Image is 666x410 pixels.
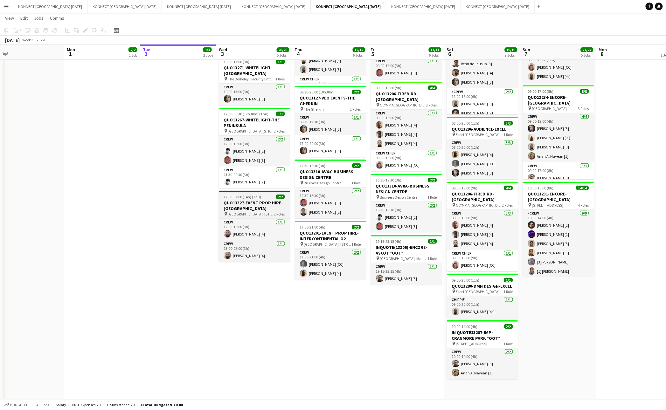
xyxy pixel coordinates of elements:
span: 8/8 [580,89,589,94]
app-card-role: CHIPPIE2/208:00-20:00 (12h)[PERSON_NAME] [CC][PERSON_NAME] [4s] [523,52,594,83]
div: 6 Jobs [429,53,441,58]
span: 2/2 [352,225,361,229]
span: 3/3 [504,121,513,126]
span: 3 Roles [578,106,589,111]
span: 1/1 [276,59,285,64]
span: 3/3 [203,47,212,52]
div: 5 Jobs [277,53,289,58]
span: 2/2 [504,324,513,329]
span: [GEOGRAPHIC_DATA][STREET_ADDRESS] [228,129,274,133]
span: 8 [598,50,607,58]
app-card-role: Crew2/212:00-15:00 (3h)[PERSON_NAME] [2][PERSON_NAME] [3] [219,136,290,167]
app-card-role: Crew2/212:00-18:00 (6h)[PERSON_NAME] [3][PERSON_NAME] [2] [447,88,518,119]
h3: QUO13267-WHITELIGHT-THE PENINSULA [219,117,290,128]
span: 4/4 [428,85,437,90]
span: Tue [143,47,150,52]
span: 1 Role [504,132,513,137]
span: 1 Role [352,181,361,185]
span: 17:00-21:00 (4h) [300,225,326,229]
span: 12:00-00:30 (12h30m) (Thu) [224,112,269,116]
span: Wed [219,47,227,52]
span: OLYMPIA [GEOGRAPHIC_DATA] [456,203,502,208]
div: 10:00-13:00 (3h)1/1QUO13271-WHITELIGHT-[GEOGRAPHIC_DATA] The Berkeley, Security Entrance , [STREE... [219,56,290,105]
span: [GEOGRAPHIC_DATA], [STREET_ADDRESS] [228,212,274,216]
span: 2 Roles [274,129,285,133]
span: 1 Role [504,341,513,346]
h3: QUO13310-AV&C-BUSINESS DESIGN CENTRE [295,169,366,180]
span: 2/2 [428,178,437,182]
span: 5 [370,50,376,58]
span: 12:00-02:00 (14h) (Thu) [224,195,261,199]
app-card-role: Crew2/210:00-14:00 (4h)[PERSON_NAME] [3]Anan Al Nayean [1] [447,348,518,379]
h3: QUO13231-ENCORE-[GEOGRAPHIC_DATA] [523,191,594,202]
span: 4 Roles [578,203,589,208]
span: 2/2 [276,195,285,199]
app-job-card: 08:00-20:00 (12h)3/3QUO13296-AUDIENCE-EXCEL Excel [GEOGRAPHIC_DATA]1 RoleCrew3/308:00-20:00 (12h)... [447,117,518,179]
app-job-card: 09:00-17:00 (8h)8/8QUO13234-ENCORE-[GEOGRAPHIC_DATA] [GEOGRAPHIC_DATA]3 RolesCrew4/409:00-13:00 (... [523,85,594,179]
app-card-role: Crew Chief1/109:00-18:00 (9h)[PERSON_NAME] [CC] [371,150,442,171]
span: 2/2 [128,47,137,52]
span: Fri [371,47,376,52]
h3: QUO13271-WHITELIGHT-[GEOGRAPHIC_DATA] [219,65,290,76]
div: 17:00-21:00 (4h)2/2QUO13201-EVENT PROP HIRE-INTERCONTINENTAL O2 [GEOGRAPHIC_DATA], [STREET_ADDRES... [295,221,366,280]
div: 09:00-18:00 (9h)4/4QUO13206-FIREBIRD-[GEOGRAPHIC_DATA] OLYMPIA [GEOGRAPHIC_DATA]2 RolesCrew3/309:... [371,82,442,171]
h3: QUO13234-ENCORE-[GEOGRAPHIC_DATA] [523,94,594,106]
span: 2/2 [352,163,361,168]
app-job-card: 07:00-23:00 (16h)7/7IN QUO(13257)-[PERSON_NAME]-EMERGE EAST Emerge East Barking [GEOGRAPHIC_DATA]... [447,20,518,114]
app-card-role: Crew Chief1/109:00-18:00 (9h)[PERSON_NAME] [CC] [447,250,518,271]
span: Sun [523,47,531,52]
span: 1 Role [428,195,437,200]
span: 1/1 [504,278,513,283]
button: Budgeted [3,401,30,408]
h3: QUO13201-EVENT PROP HIRE-INTERCONTINENTAL O2 [295,230,366,242]
h3: QUO13310-AV&C-BUSINESS DESIGN CENTRE [371,183,442,195]
button: KONNECT [GEOGRAPHIC_DATA] [DATE] [236,0,311,13]
app-card-role: Crew3/307:00-13:00 (6h)Remi de Lausun [3][PERSON_NAME] [4][PERSON_NAME] [3] [447,48,518,88]
app-job-card: 12:30-15:30 (3h)2/2QUO13310-AV&C-BUSINESS DESIGN CENTRE Business Design Centre1 RoleCrew2/212:30-... [295,160,366,218]
app-card-role: Crew9/910:00-14:00 (4h)[PERSON_NAME] [2][PERSON_NAME] [1][PERSON_NAME] [3][PERSON_NAME] [1][3][PE... [523,210,594,305]
app-card-role: Crew1/123:00-02:00 (3h)[PERSON_NAME] [4] [219,240,290,262]
app-card-role: Crew2/216:30-19:30 (3h)[PERSON_NAME] [2][PERSON_NAME] [3] [371,202,442,233]
span: Comms [50,15,64,21]
app-card-role: Crew4/409:00-13:00 (4h)[PERSON_NAME] [3][PERSON_NAME] ( 3 )[PERSON_NAME] [3]Anan Al Nayean [1] [523,113,594,162]
span: OLYMPIA [GEOGRAPHIC_DATA] [380,103,426,107]
span: All jobs [35,402,50,407]
button: KONNECT [GEOGRAPHIC_DATA] [DATE] [386,0,461,13]
div: 6 Jobs [353,53,365,58]
app-card-role: Crew Chief1/109:00-18:00 (9h) [295,76,366,97]
app-job-card: 16:30-19:30 (3h)2/2QUO13310-AV&C-BUSINESS DESIGN CENTRE Business Design Centre1 RoleCrew2/216:30-... [371,174,442,233]
span: 4/4 [504,186,513,190]
app-job-card: 10:00-14:00 (4h)2/2IN QUOTE13287-IMP-CRANMORE PARK *OOT* [STREET_ADDRESS]1 RoleCrew2/210:00-14:00... [447,320,518,379]
button: KONNECT [GEOGRAPHIC_DATA] [DATE] [162,0,236,13]
app-card-role: Crew1/119:15-23:15 (4h)[PERSON_NAME] [3] [371,263,442,285]
span: 2 Roles [502,203,513,208]
span: 6 [446,50,454,58]
span: 3 [218,50,227,58]
app-card-role: Crew1/109:00-12:00 (3h)[PERSON_NAME] [3] [371,58,442,79]
a: View [3,14,17,22]
div: [DATE] [5,37,20,43]
span: [GEOGRAPHIC_DATA], [STREET_ADDRESS] [304,242,352,247]
span: [GEOGRAPHIC_DATA]. Main grandstand [380,256,428,261]
h3: QUO13327-EVENT PROP HIRE-[GEOGRAPHIC_DATA] [219,200,290,211]
span: 7 [522,50,531,58]
span: 16:30-19:30 (3h) [376,178,402,182]
span: 27/27 [581,47,593,52]
span: 11/11 [429,47,441,52]
span: 09:30-20:00 (10h30m) [300,90,335,94]
span: 19:15-23:15 (4h) [376,239,402,244]
app-job-card: 09:30-20:00 (10h30m)2/2QUO13127-VEO EVENTS-THE GHERKIN The Gherkin2 RolesCrew1/109:30-12:30 (3h)[... [295,86,366,157]
button: KONNECT [GEOGRAPHIC_DATA] [DATE] [311,0,386,13]
app-card-role: Crew2/212:30-15:30 (3h)[PERSON_NAME] [3][PERSON_NAME] [2] [295,188,366,218]
div: 2 Jobs [203,53,213,58]
div: BST [39,38,46,42]
app-job-card: 12:00-00:30 (12h30m) (Thu)3/3QUO13267-WHITELIGHT-THE PENINSULA [GEOGRAPHIC_DATA][STREET_ADDRESS]2... [219,108,290,188]
span: 08:00-20:00 (12h) [452,121,480,126]
div: 09:00-20:00 (11h)1/1QUO13280-DMN DESIGN-EXCEL Excel [GEOGRAPHIC_DATA]1 RoleCHIPPIE1/109:00-20:00 ... [447,274,518,318]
